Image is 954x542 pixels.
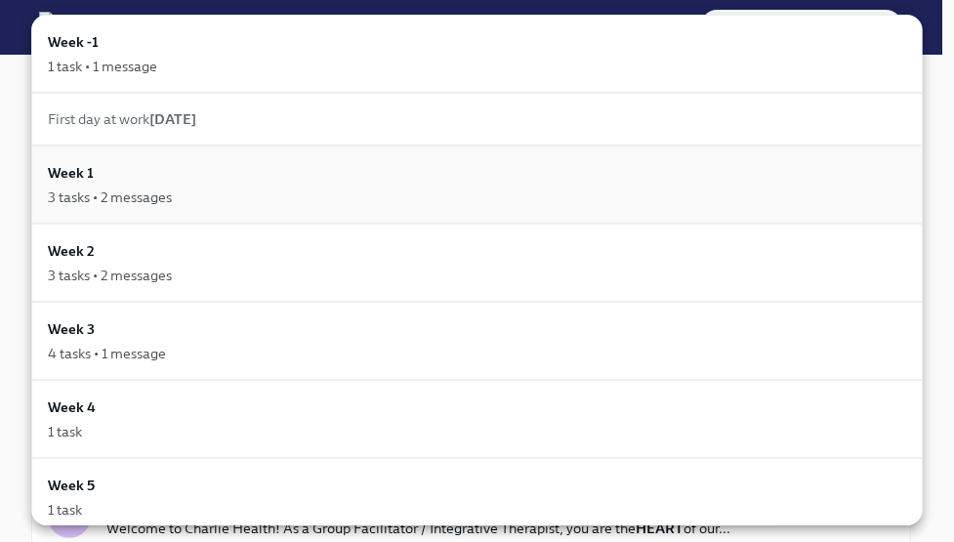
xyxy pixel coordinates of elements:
a: Week 34 tasks • 1 message [31,302,923,380]
a: Week 23 tasks • 2 messages [31,224,923,302]
div: 1 task [48,422,82,441]
strong: [DATE] [149,110,196,128]
div: 1 task • 1 message [48,57,157,76]
span: First day at work [48,110,196,128]
h6: Week 3 [48,318,95,340]
h6: Week 2 [48,240,95,262]
a: Week 41 task [31,380,923,458]
h6: Week 1 [48,162,94,184]
div: 3 tasks • 2 messages [48,188,172,207]
h6: Week 4 [48,396,96,418]
div: 3 tasks • 2 messages [48,266,172,285]
div: 4 tasks • 1 message [48,344,166,363]
h6: Week -1 [48,31,99,53]
h6: Week 5 [48,475,95,496]
a: Week 13 tasks • 2 messages [31,146,923,224]
div: 1 task [48,500,82,520]
a: Week -11 task • 1 message [31,15,923,93]
a: Week 51 task [31,458,923,536]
